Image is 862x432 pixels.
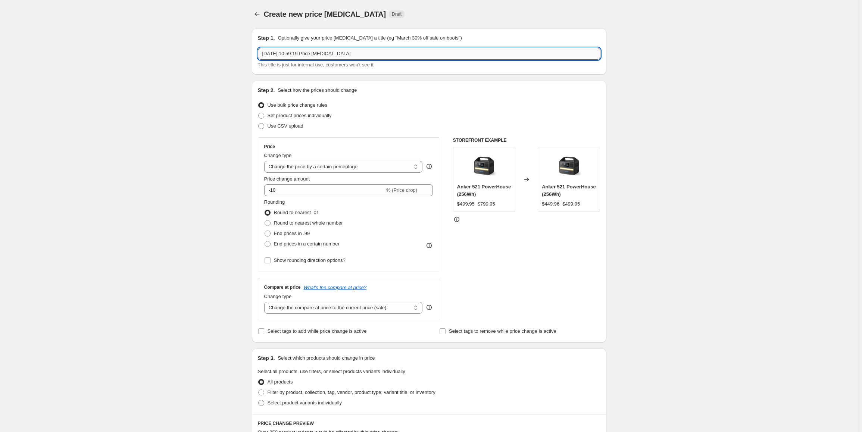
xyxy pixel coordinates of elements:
[264,284,301,290] h3: Compare at price
[268,328,367,334] span: Select tags to add while price change is active
[274,220,343,226] span: Round to nearest whole number
[554,151,584,181] img: a1720c11_anker_521_powerhouse__256wh__hero__1800x1800px_80x.jpg
[469,151,499,181] img: a1720c11_anker_521_powerhouse__256wh__hero__1800x1800px_80x.jpg
[258,34,275,42] h2: Step 1.
[258,420,600,426] h6: PRICE CHANGE PREVIEW
[258,354,275,362] h2: Step 3.
[268,113,332,118] span: Set product prices individually
[274,231,310,236] span: End prices in .99
[258,369,405,374] span: Select all products, use filters, or select products variants individually
[264,176,310,182] span: Price change amount
[258,48,600,60] input: 30% off holiday sale
[268,389,435,395] span: Filter by product, collection, tag, vendor, product type, variant title, or inventory
[304,285,367,290] button: What's the compare at price?
[274,210,319,215] span: Round to nearest .01
[258,87,275,94] h2: Step 2.
[264,184,385,196] input: -15
[268,123,303,129] span: Use CSV upload
[264,294,292,299] span: Change type
[449,328,556,334] span: Select tags to remove while price change is active
[392,11,402,17] span: Draft
[457,184,511,197] span: Anker 521 PowerHouse (256Wh)
[268,400,342,406] span: Select product variants individually
[264,153,292,158] span: Change type
[386,187,417,193] span: % (Price drop)
[478,200,495,208] strike: $799.95
[542,200,559,208] div: $449.96
[274,257,346,263] span: Show rounding direction options?
[278,34,462,42] p: Optionally give your price [MEDICAL_DATA] a title (eg "March 30% off sale on boots")
[425,163,433,170] div: help
[278,354,375,362] p: Select which products should change in price
[562,200,580,208] strike: $499.95
[264,144,275,150] h3: Price
[268,379,293,385] span: All products
[274,241,340,247] span: End prices in a certain number
[264,199,285,205] span: Rounding
[542,184,596,197] span: Anker 521 PowerHouse (256Wh)
[252,9,262,19] button: Price change jobs
[258,62,374,68] span: This title is just for internal use, customers won't see it
[425,304,433,311] div: help
[457,200,475,208] div: $499.95
[278,87,357,94] p: Select how the prices should change
[453,137,600,143] h6: STOREFRONT EXAMPLE
[268,102,327,108] span: Use bulk price change rules
[264,10,386,18] span: Create new price [MEDICAL_DATA]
